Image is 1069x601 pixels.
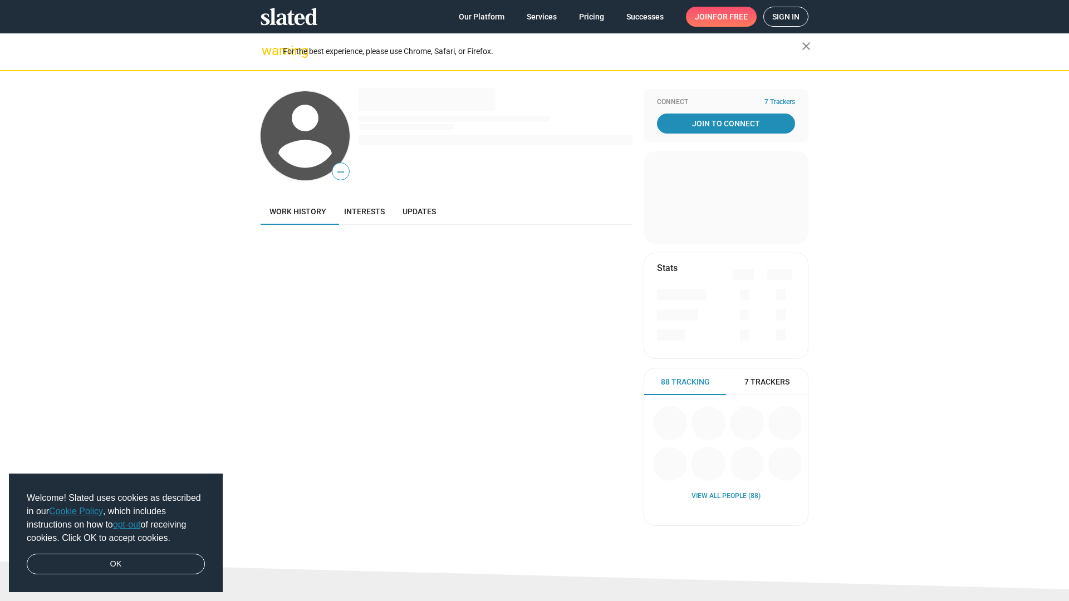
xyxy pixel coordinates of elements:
[661,377,710,387] span: 88 Tracking
[261,198,335,225] a: Work history
[570,7,613,27] a: Pricing
[764,98,795,107] span: 7 Trackers
[27,554,205,575] a: dismiss cookie message
[657,114,795,134] a: Join To Connect
[659,114,793,134] span: Join To Connect
[579,7,604,27] span: Pricing
[713,7,748,27] span: for free
[113,520,141,529] a: opt-out
[450,7,513,27] a: Our Platform
[262,44,275,57] mat-icon: warning
[527,7,557,27] span: Services
[744,377,790,387] span: 7 Trackers
[800,40,813,53] mat-icon: close
[692,492,761,501] a: View all People (88)
[657,262,678,274] mat-card-title: Stats
[617,7,673,27] a: Successes
[459,7,504,27] span: Our Platform
[9,474,223,593] div: cookieconsent
[518,7,566,27] a: Services
[657,98,795,107] div: Connect
[27,491,205,545] span: Welcome! Slated uses cookies as described in our , which includes instructions on how to of recei...
[269,207,326,216] span: Work history
[394,198,445,225] a: Updates
[403,207,436,216] span: Updates
[344,207,385,216] span: Interests
[49,506,103,516] a: Cookie Policy
[626,7,664,27] span: Successes
[335,198,394,225] a: Interests
[695,7,748,27] span: Join
[283,44,802,59] div: For the best experience, please use Chrome, Safari, or Firefox.
[332,165,349,179] span: —
[686,7,757,27] a: Joinfor free
[772,7,800,26] span: Sign in
[763,7,808,27] a: Sign in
